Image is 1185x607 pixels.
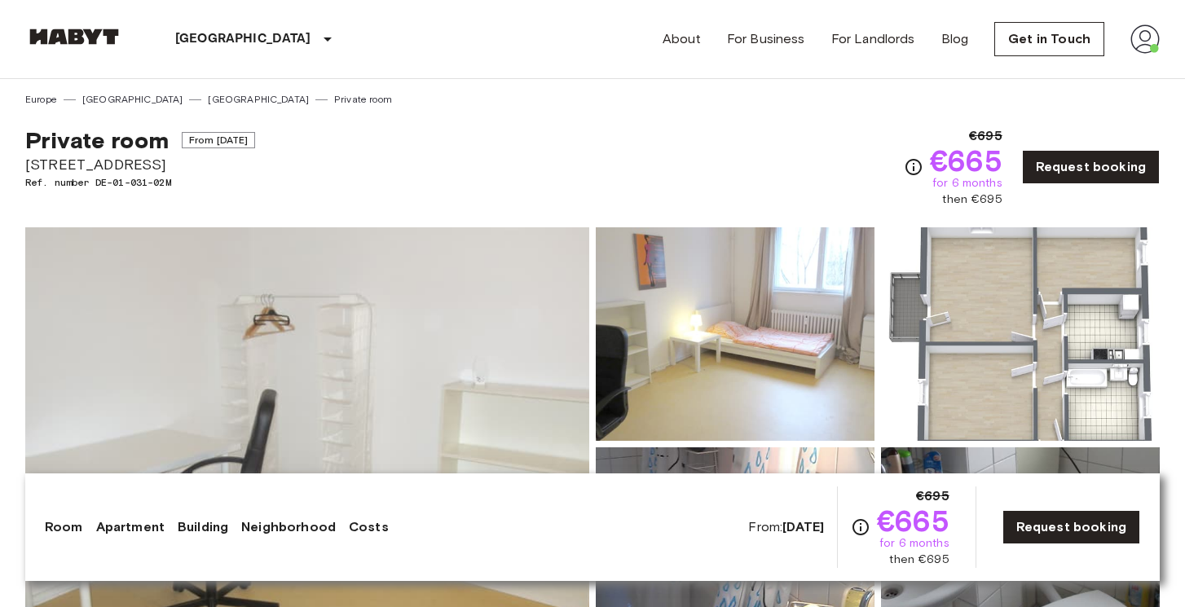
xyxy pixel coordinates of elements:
[82,92,183,107] a: [GEOGRAPHIC_DATA]
[349,517,389,537] a: Costs
[748,518,824,536] span: From:
[1130,24,1160,54] img: avatar
[969,126,1002,146] span: €695
[881,227,1160,441] img: Picture of unit DE-01-031-02M
[851,517,870,537] svg: Check cost overview for full price breakdown. Please note that discounts apply to new joiners onl...
[663,29,701,49] a: About
[25,29,123,45] img: Habyt
[208,92,309,107] a: [GEOGRAPHIC_DATA]
[25,126,169,154] span: Private room
[932,175,1002,191] span: for 6 months
[916,486,949,506] span: €695
[727,29,805,49] a: For Business
[877,506,949,535] span: €665
[904,157,923,177] svg: Check cost overview for full price breakdown. Please note that discounts apply to new joiners onl...
[942,191,1002,208] span: then €695
[241,517,336,537] a: Neighborhood
[879,535,949,552] span: for 6 months
[782,519,824,534] b: [DATE]
[941,29,969,49] a: Blog
[25,154,255,175] span: [STREET_ADDRESS]
[178,517,228,537] a: Building
[596,227,874,441] img: Picture of unit DE-01-031-02M
[25,92,57,107] a: Europe
[96,517,165,537] a: Apartment
[175,29,311,49] p: [GEOGRAPHIC_DATA]
[831,29,915,49] a: For Landlords
[1002,510,1140,544] a: Request booking
[930,146,1002,175] span: €665
[889,552,949,568] span: then €695
[334,92,392,107] a: Private room
[25,175,255,190] span: Ref. number DE-01-031-02M
[994,22,1104,56] a: Get in Touch
[45,517,83,537] a: Room
[182,132,256,148] span: From [DATE]
[1022,150,1160,184] a: Request booking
